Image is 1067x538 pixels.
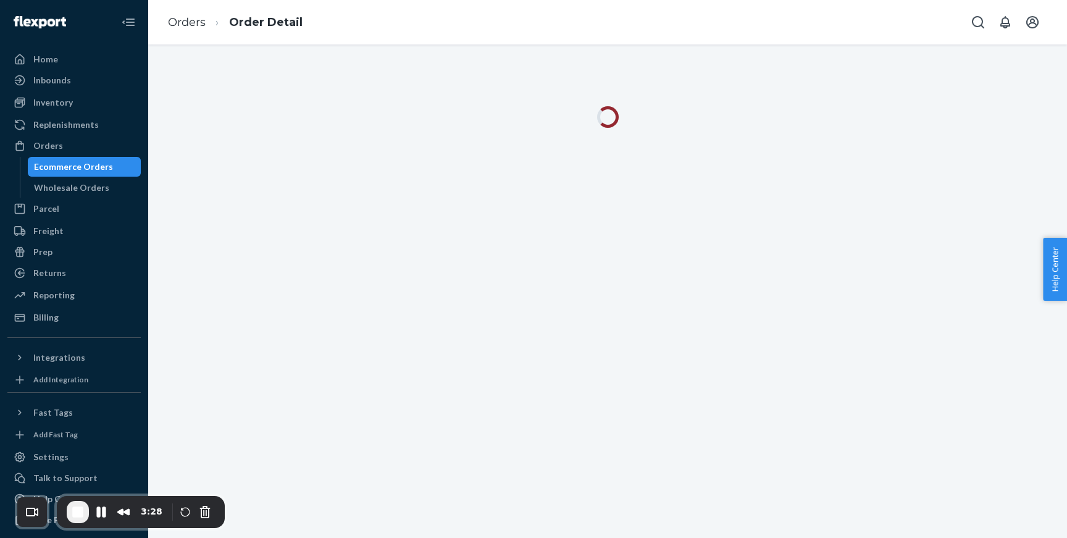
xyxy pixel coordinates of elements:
div: Billing [33,311,59,324]
button: Open account menu [1020,10,1045,35]
a: Orders [7,136,141,156]
div: Help Center [33,493,83,505]
button: Close Navigation [116,10,141,35]
button: Help Center [1043,238,1067,301]
button: Open notifications [993,10,1018,35]
div: Add Fast Tag [33,429,78,440]
div: Integrations [33,351,85,364]
a: Freight [7,221,141,241]
button: Give Feedback [7,510,141,530]
a: Parcel [7,199,141,219]
div: Reporting [33,289,75,301]
div: Prep [33,246,52,258]
div: Fast Tags [33,406,73,419]
button: Fast Tags [7,403,141,422]
a: Inventory [7,93,141,112]
div: Add Integration [33,374,88,385]
div: Wholesale Orders [34,182,109,194]
a: Wholesale Orders [28,178,141,198]
a: Home [7,49,141,69]
a: Ecommerce Orders [28,157,141,177]
a: Settings [7,447,141,467]
a: Order Detail [229,15,303,29]
a: Replenishments [7,115,141,135]
div: Settings [33,451,69,463]
button: Open Search Box [966,10,990,35]
div: Orders [33,140,63,152]
div: Talk to Support [33,472,98,484]
div: Inbounds [33,74,71,86]
a: Inbounds [7,70,141,90]
a: Add Integration [7,372,141,387]
div: Parcel [33,203,59,215]
div: Freight [33,225,64,237]
a: Billing [7,308,141,327]
div: Home [33,53,58,65]
a: Help Center [7,489,141,509]
div: Returns [33,267,66,279]
div: Replenishments [33,119,99,131]
a: Add Fast Tag [7,427,141,442]
img: Flexport logo [14,16,66,28]
a: Prep [7,242,141,262]
button: Integrations [7,348,141,368]
a: Orders [168,15,206,29]
div: Inventory [33,96,73,109]
a: Reporting [7,285,141,305]
ol: breadcrumbs [158,4,312,41]
a: Returns [7,263,141,283]
div: Ecommerce Orders [34,161,113,173]
button: Talk to Support [7,468,141,488]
